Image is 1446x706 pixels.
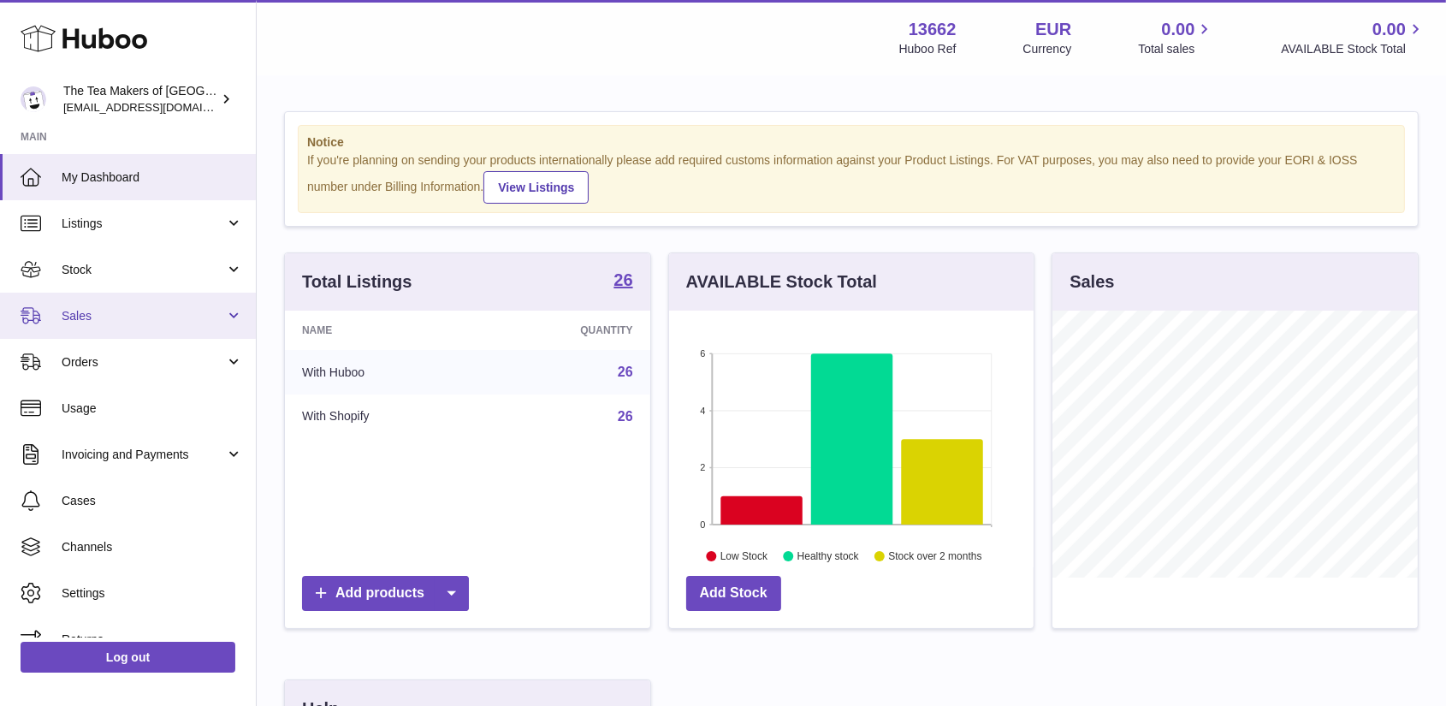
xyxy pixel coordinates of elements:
a: 26 [613,271,632,292]
span: Usage [62,400,243,417]
text: Healthy stock [797,550,860,562]
div: Currency [1023,41,1072,57]
strong: Notice [307,134,1396,151]
text: 0 [700,519,705,530]
span: My Dashboard [62,169,243,186]
span: Sales [62,308,225,324]
td: With Shopify [285,395,482,439]
th: Name [285,311,482,350]
a: 0.00 AVAILABLE Stock Total [1281,18,1425,57]
span: Settings [62,585,243,602]
span: Cases [62,493,243,509]
a: 26 [618,409,633,424]
a: 0.00 Total sales [1138,18,1214,57]
th: Quantity [482,311,650,350]
h3: Total Listings [302,270,412,294]
img: tea@theteamakers.co.uk [21,86,46,112]
a: Add products [302,576,469,611]
div: The Tea Makers of [GEOGRAPHIC_DATA] [63,83,217,116]
a: View Listings [483,171,589,204]
strong: EUR [1035,18,1071,41]
span: Stock [62,262,225,278]
h3: AVAILABLE Stock Total [686,270,877,294]
td: With Huboo [285,350,482,395]
text: 6 [700,348,705,359]
span: Channels [62,539,243,555]
h3: Sales [1070,270,1114,294]
div: If you're planning on sending your products internationally please add required customs informati... [307,152,1396,204]
span: Invoicing and Payments [62,447,225,463]
span: Returns [62,632,243,648]
text: Stock over 2 months [888,550,981,562]
span: AVAILABLE Stock Total [1281,41,1425,57]
a: 26 [618,365,633,379]
span: Listings [62,216,225,232]
div: Huboo Ref [899,41,957,57]
a: Add Stock [686,576,781,611]
span: 0.00 [1162,18,1195,41]
text: Low Stock [720,550,768,562]
strong: 26 [613,271,632,288]
strong: 13662 [909,18,957,41]
span: 0.00 [1372,18,1406,41]
text: 2 [700,462,705,472]
span: Orders [62,354,225,371]
a: Log out [21,642,235,673]
span: [EMAIL_ADDRESS][DOMAIN_NAME] [63,100,252,114]
text: 4 [700,406,705,416]
span: Total sales [1138,41,1214,57]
